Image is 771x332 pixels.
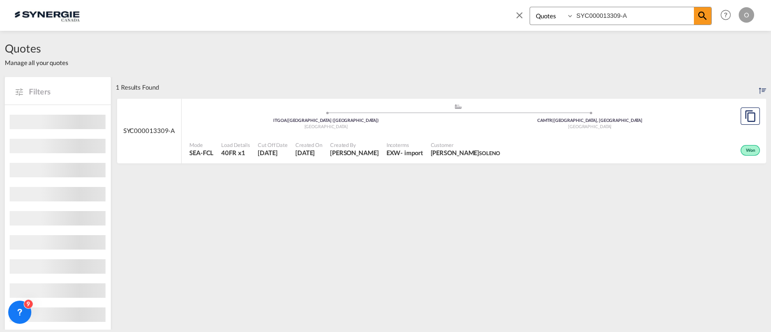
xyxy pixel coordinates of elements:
[739,7,754,23] div: O
[305,124,348,129] span: [GEOGRAPHIC_DATA]
[189,148,213,157] span: SEA-FCL
[514,7,530,30] span: icon-close
[330,141,379,148] span: Created By
[718,7,734,23] span: Help
[5,58,68,67] span: Manage all your quotes
[746,147,758,154] span: Won
[258,141,288,148] span: Cut Off Date
[514,10,525,20] md-icon: icon-close
[400,148,423,157] div: - import
[431,141,500,148] span: Customer
[221,141,250,148] span: Load Details
[221,148,250,157] span: 40FR x 1
[431,148,500,157] span: Christian Dionne SOLENO
[744,110,756,122] md-icon: assets/icons/custom/copyQuote.svg
[189,141,213,148] span: Mode
[718,7,739,24] div: Help
[479,150,500,156] span: SOLENO
[741,107,760,125] button: Copy Quote
[117,98,766,164] div: SYC000013309-A assets/icons/custom/ship-fill.svgassets/icons/custom/roll-o-plane.svgOriginGenova ...
[568,124,611,129] span: [GEOGRAPHIC_DATA]
[258,148,288,157] span: 16 Jul 2025
[759,77,766,98] div: Sort by: Created On
[552,118,554,123] span: |
[386,141,423,148] span: Incoterms
[295,141,322,148] span: Created On
[116,77,159,98] div: 1 Results Found
[537,118,642,123] span: CAMTR [GEOGRAPHIC_DATA], [GEOGRAPHIC_DATA]
[694,7,711,25] span: icon-magnify
[14,4,80,26] img: 1f56c880d42311ef80fc7dca854c8e59.png
[574,7,694,24] input: Enter Quotation Number
[697,10,708,22] md-icon: icon-magnify
[386,148,423,157] div: EXW import
[5,40,68,56] span: Quotes
[386,148,401,157] div: EXW
[452,104,464,109] md-icon: assets/icons/custom/ship-fill.svg
[123,126,175,135] span: SYC000013309-A
[273,118,379,123] span: ITGOA [GEOGRAPHIC_DATA] ([GEOGRAPHIC_DATA])
[287,118,288,123] span: |
[330,148,379,157] span: Pablo Gomez Saldarriaga
[29,86,101,97] span: Filters
[741,145,760,156] div: Won
[295,148,322,157] span: 16 Jul 2025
